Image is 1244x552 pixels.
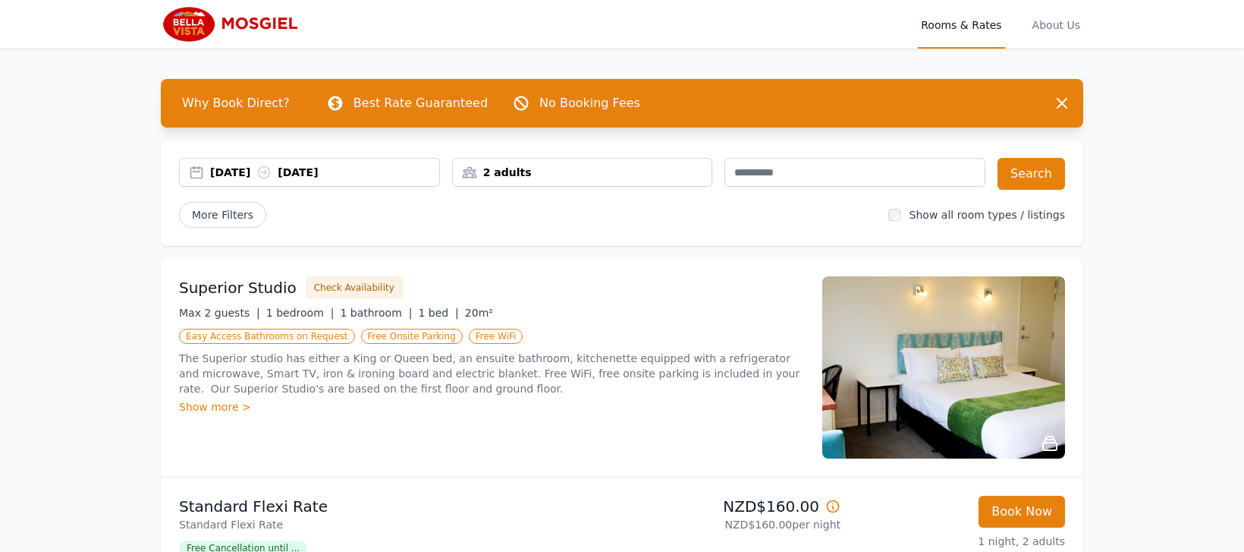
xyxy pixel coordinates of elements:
[179,399,804,415] div: Show more >
[179,496,616,517] p: Standard Flexi Rate
[306,276,403,299] button: Check Availability
[909,209,1065,221] label: Show all room types / listings
[210,165,439,180] div: [DATE] [DATE]
[361,329,463,344] span: Free Onsite Parking
[469,329,523,344] span: Free WiFi
[179,351,804,396] p: The Superior studio has either a King or Queen bed, an ensuite bathroom, kitchenette equipped wit...
[179,517,616,532] p: Standard Flexi Rate
[179,329,355,344] span: Easy Access Bathrooms on Request
[997,158,1065,190] button: Search
[179,307,260,319] span: Max 2 guests |
[170,88,302,118] span: Why Book Direct?
[628,496,840,517] p: NZD$160.00
[853,534,1065,549] p: 1 night, 2 adults
[979,496,1065,528] button: Book Now
[628,517,840,532] p: NZD$160.00 per night
[161,6,307,43] img: Bella Vista Mosgiel
[353,94,488,112] p: Best Rate Guaranteed
[266,307,335,319] span: 1 bedroom |
[179,202,266,228] span: More Filters
[453,165,712,180] div: 2 adults
[539,94,640,112] p: No Booking Fees
[465,307,493,319] span: 20m²
[179,277,297,298] h3: Superior Studio
[340,307,412,319] span: 1 bathroom |
[418,307,458,319] span: 1 bed |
